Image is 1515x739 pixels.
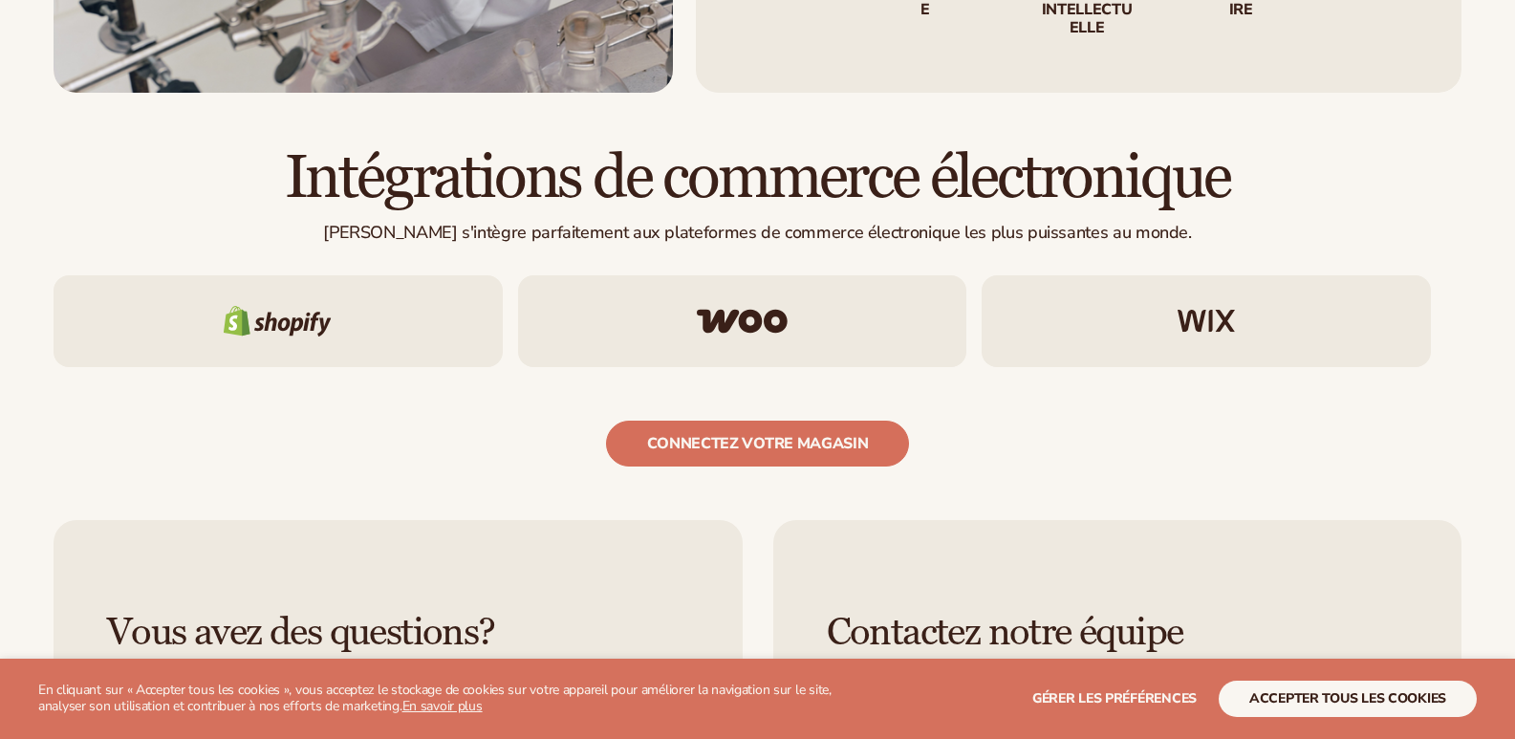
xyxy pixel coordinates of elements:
[1249,689,1446,707] font: accepter tous les cookies
[1219,681,1477,717] button: accepter tous les cookies
[1032,689,1197,707] font: Gérer les préférences
[647,433,869,454] font: connectez votre magasin
[1178,310,1235,333] img: Logo Wix.
[606,421,910,467] a: connectez votre magasin
[827,609,1183,656] font: Contactez notre équipe
[323,221,1191,244] font: [PERSON_NAME] s'intègre parfaitement aux plateformes de commerce électronique les plus puissantes...
[38,681,832,715] font: En cliquant sur « Accepter tous les cookies », vous acceptez le stockage de cookies sur votre app...
[285,141,1231,215] font: Intégrations de commerce électronique
[402,697,483,715] a: En savoir plus
[107,609,495,656] font: Vous avez des questions?
[224,306,332,337] img: Logo Shopify.
[697,309,788,334] img: Logo Woo Commerce.
[1032,681,1197,717] button: Gérer les préférences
